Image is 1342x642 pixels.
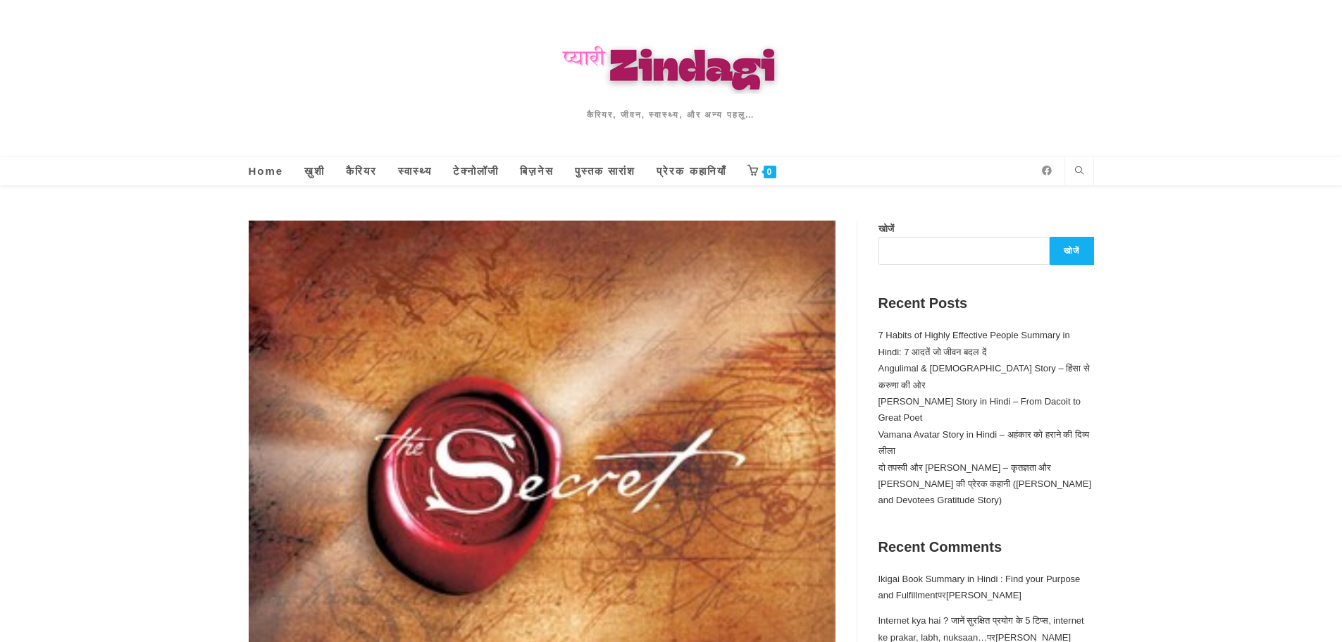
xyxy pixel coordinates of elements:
a: बिज़नेस [509,157,564,185]
h2: कैरियर, जीवन, स्वास्थ्य, और अन्य पहलू… [422,108,921,122]
a: टेक्नोलॉजी [442,157,509,185]
a: 0 [737,157,788,185]
a: Search website [1069,164,1089,180]
a: Internet kya hai ? जानें सुरक्षित प्रयोग के 5 टिप्स, internet ke prakar, labh, nuksaan… [878,615,1084,642]
span: बिज़नेस [520,165,554,177]
span: ख़ुशी [304,165,325,177]
span: स्वास्थ्य [398,165,432,177]
a: ख़ुशी [294,157,335,185]
footer: पर [878,571,1094,604]
a: [PERSON_NAME] [946,590,1021,600]
a: Ikigai Book Summary in Hindi : Find your Purpose and Fulfillment [878,574,1081,600]
a: प्रेरक कहानियाँ [646,157,736,185]
a: Vamana Avatar Story in Hindi – अहंकार को हराने की दिव्य लीला [878,429,1090,456]
a: 7 Habits of Highly Effective People Summary in Hindi: 7 आदतें जो जीवन बदल दें [878,330,1070,357]
label: खोजें [878,223,894,234]
span: प्रेरक कहानियाँ [657,165,726,177]
span: कैरियर [346,165,377,177]
a: Angulimal & [DEMOGRAPHIC_DATA] Story – हिंसा से करुणा की ओर [878,363,1090,390]
a: Facebook (opens in a new tab) [1036,166,1057,175]
a: स्वास्थ्य [387,157,442,185]
a: दो तपस्वी और [PERSON_NAME] – कृतज्ञता और [PERSON_NAME] की प्रेरक कहानी ([PERSON_NAME] and Devotee... [878,462,1092,506]
a: Home [238,157,294,185]
span: 0 [764,166,777,178]
h2: Recent Posts [878,293,1094,313]
a: पुस्तक सारांश [564,157,646,185]
h2: Recent Comments [878,537,1094,557]
span: टेक्नोलॉजी [453,165,499,177]
a: कैरियर [335,157,387,185]
img: Pyaari Zindagi [422,35,921,94]
a: [PERSON_NAME] Story in Hindi – From Dacoit to Great Poet [878,396,1081,423]
button: खोजें [1050,237,1093,265]
span: पुस्तक सारांश [575,165,635,177]
span: Home [249,165,284,177]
